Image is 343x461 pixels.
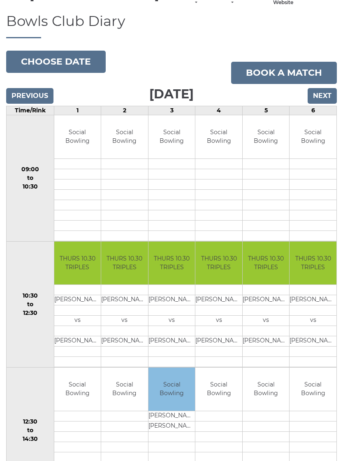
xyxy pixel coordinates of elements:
[243,295,290,305] td: [PERSON_NAME]
[101,295,148,305] td: [PERSON_NAME]
[101,368,148,411] td: Social Bowling
[290,295,336,305] td: [PERSON_NAME]
[6,14,337,38] h1: Bowls Club Diary
[290,115,336,158] td: Social Bowling
[290,316,336,326] td: vs
[148,368,195,411] td: Social Bowling
[101,106,148,115] td: 2
[290,336,336,347] td: [PERSON_NAME]
[101,115,148,158] td: Social Bowling
[195,368,242,411] td: Social Bowling
[101,316,148,326] td: vs
[54,242,101,285] td: THURS 10.30 TRIPLES
[54,316,101,326] td: vs
[243,242,290,285] td: THURS 10.30 TRIPLES
[231,62,337,84] a: Book a match
[243,368,290,411] td: Social Bowling
[195,106,243,115] td: 4
[243,336,290,347] td: [PERSON_NAME]
[7,106,54,115] td: Time/Rink
[195,115,242,158] td: Social Bowling
[242,106,290,115] td: 5
[148,316,195,326] td: vs
[7,115,54,242] td: 09:00 to 10:30
[308,88,337,104] input: Next
[54,295,101,305] td: [PERSON_NAME]
[148,115,195,158] td: Social Bowling
[54,115,101,158] td: Social Bowling
[195,336,242,347] td: [PERSON_NAME]
[195,295,242,305] td: [PERSON_NAME]
[54,336,101,347] td: [PERSON_NAME]
[290,106,337,115] td: 6
[54,368,101,411] td: Social Bowling
[290,242,336,285] td: THURS 10.30 TRIPLES
[54,106,101,115] td: 1
[148,106,195,115] td: 3
[195,242,242,285] td: THURS 10.30 TRIPLES
[101,242,148,285] td: THURS 10.30 TRIPLES
[7,241,54,368] td: 10:30 to 12:30
[195,316,242,326] td: vs
[148,336,195,347] td: [PERSON_NAME]
[148,421,195,431] td: [PERSON_NAME]
[243,115,290,158] td: Social Bowling
[6,51,106,73] button: Choose date
[243,316,290,326] td: vs
[290,368,336,411] td: Social Bowling
[101,336,148,347] td: [PERSON_NAME]
[6,88,53,104] input: Previous
[148,242,195,285] td: THURS 10.30 TRIPLES
[148,411,195,421] td: [PERSON_NAME]
[148,295,195,305] td: [PERSON_NAME]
